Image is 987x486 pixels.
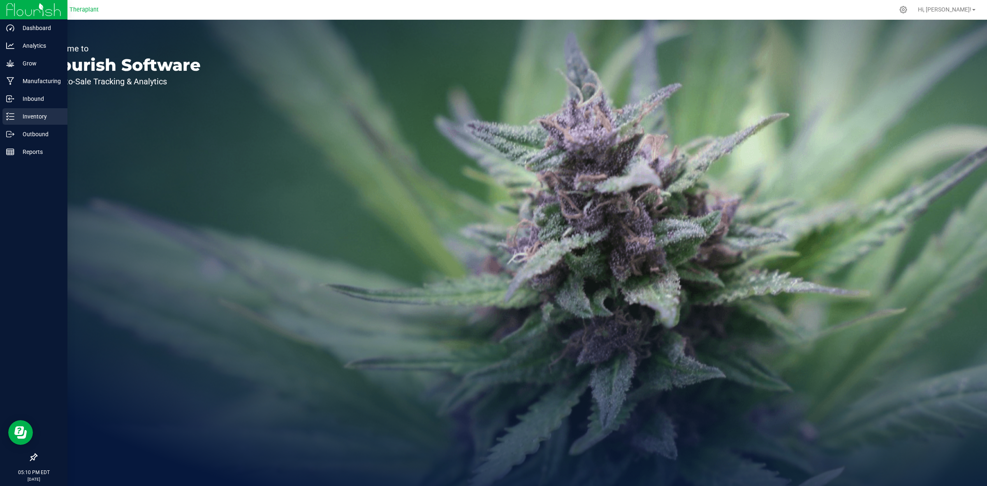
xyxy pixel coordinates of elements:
[6,148,14,156] inline-svg: Reports
[6,42,14,50] inline-svg: Analytics
[14,23,64,33] p: Dashboard
[44,77,201,86] p: Seed-to-Sale Tracking & Analytics
[6,95,14,103] inline-svg: Inbound
[70,6,99,13] span: Theraplant
[14,129,64,139] p: Outbound
[4,476,64,482] p: [DATE]
[14,76,64,86] p: Manufacturing
[44,57,201,73] p: Flourish Software
[14,58,64,68] p: Grow
[44,44,201,53] p: Welcome to
[898,6,908,14] div: Manage settings
[14,112,64,121] p: Inventory
[6,59,14,67] inline-svg: Grow
[4,469,64,476] p: 05:10 PM EDT
[14,94,64,104] p: Inbound
[918,6,971,13] span: Hi, [PERSON_NAME]!
[6,77,14,85] inline-svg: Manufacturing
[6,24,14,32] inline-svg: Dashboard
[8,420,33,445] iframe: Resource center
[14,41,64,51] p: Analytics
[14,147,64,157] p: Reports
[6,112,14,121] inline-svg: Inventory
[6,130,14,138] inline-svg: Outbound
